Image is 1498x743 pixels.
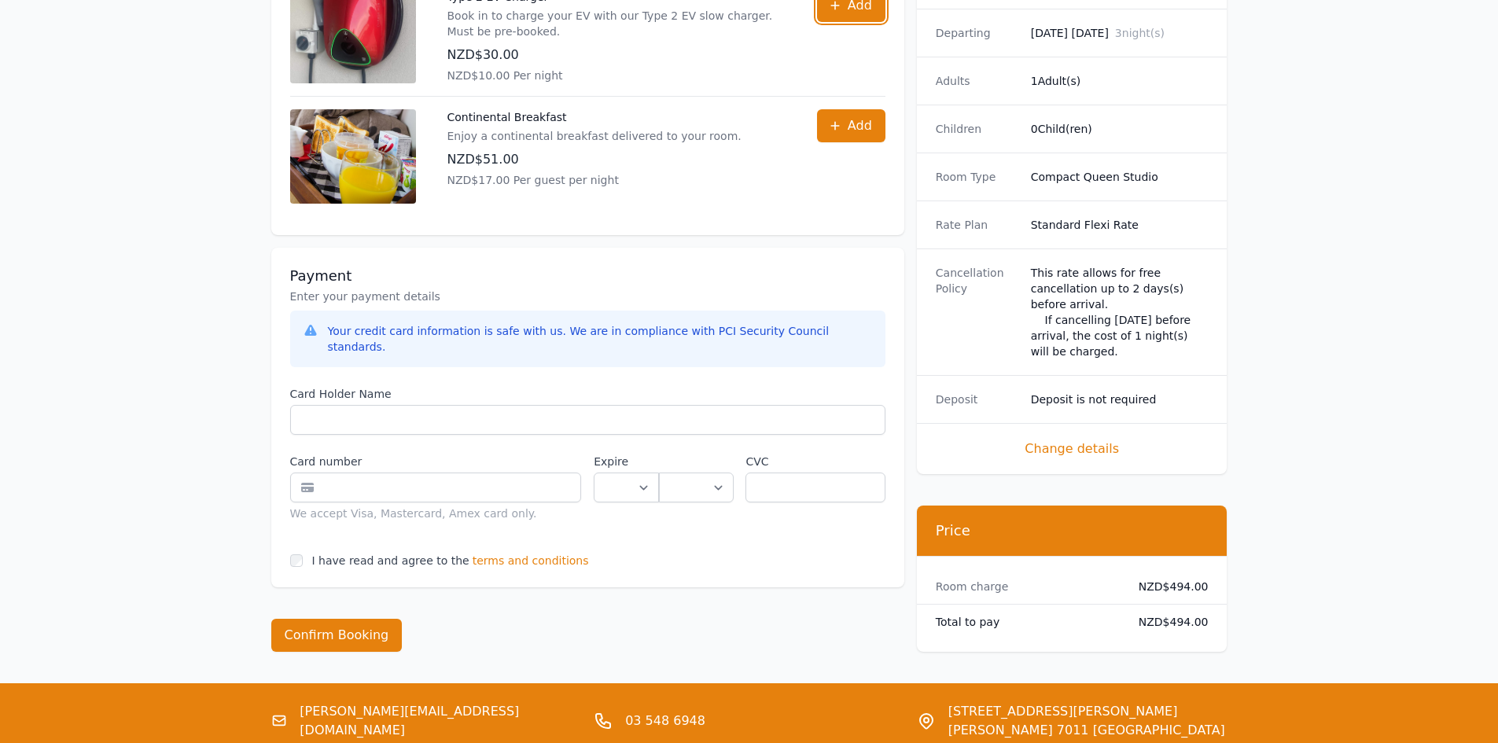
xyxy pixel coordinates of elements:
dt: Rate Plan [936,217,1018,233]
a: 03 548 6948 [625,712,705,730]
label: CVC [745,454,885,469]
dt: Total to pay [936,614,1113,630]
dd: Standard Flexi Rate [1031,217,1209,233]
dt: Children [936,121,1018,137]
dd: NZD$494.00 [1126,579,1209,594]
dd: 0 Child(ren) [1031,121,1209,137]
dt: Room Type [936,169,1018,185]
span: [PERSON_NAME] 7011 [GEOGRAPHIC_DATA] [948,721,1225,740]
dd: Compact Queen Studio [1031,169,1209,185]
span: [STREET_ADDRESS][PERSON_NAME] [948,702,1225,721]
div: This rate allows for free cancellation up to 2 days(s) before arrival. If cancelling [DATE] befor... [1031,265,1209,359]
span: terms and conditions [473,553,589,568]
label: Card number [290,454,582,469]
dt: Cancellation Policy [936,265,1018,359]
button: Add [817,109,885,142]
dt: Departing [936,25,1018,41]
div: Your credit card information is safe with us. We are in compliance with PCI Security Council stan... [328,323,873,355]
span: 3 night(s) [1115,27,1165,39]
h3: Price [936,521,1209,540]
a: [PERSON_NAME][EMAIL_ADDRESS][DOMAIN_NAME] [300,702,581,740]
label: I have read and agree to the [312,554,469,567]
p: NZD$10.00 Per night [447,68,786,83]
div: We accept Visa, Mastercard, Amex card only. [290,506,582,521]
h3: Payment [290,267,885,285]
label: Card Holder Name [290,386,885,402]
img: Continental Breakfast [290,109,416,204]
p: NZD$17.00 Per guest per night [447,172,742,188]
label: Expire [594,454,659,469]
p: NZD$51.00 [447,150,742,169]
dt: Adults [936,73,1018,89]
p: Continental Breakfast [447,109,742,125]
dd: NZD$494.00 [1126,614,1209,630]
dd: 1 Adult(s) [1031,73,1209,89]
button: Confirm Booking [271,619,403,652]
label: . [659,454,733,469]
span: Add [848,116,872,135]
span: Change details [936,440,1209,458]
p: Enjoy a continental breakfast delivered to your room. [447,128,742,144]
p: Enter your payment details [290,289,885,304]
dd: Deposit is not required [1031,392,1209,407]
p: Book in to charge your EV with our Type 2 EV slow charger. Must be pre-booked. [447,8,786,39]
p: NZD$30.00 [447,46,786,64]
dd: [DATE] [DATE] [1031,25,1209,41]
dt: Deposit [936,392,1018,407]
dt: Room charge [936,579,1113,594]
